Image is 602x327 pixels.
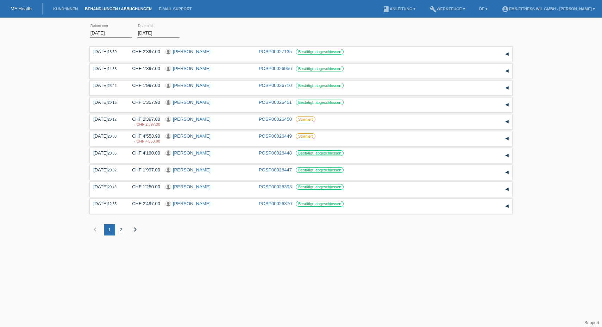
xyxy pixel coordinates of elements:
div: 21.08.2025 / falsch gebucht [127,139,160,143]
div: [DATE] [93,117,121,122]
div: 06.09.2025 / Ems-Jahres Abo [127,122,160,126]
div: CHF 1'997.00 [127,83,160,88]
a: [PERSON_NAME] [173,100,211,105]
a: [PERSON_NAME] [173,184,211,189]
span: 23:42 [108,84,117,88]
div: CHF 2'397.00 [127,117,160,127]
div: auf-/zuklappen [502,117,512,127]
div: auf-/zuklappen [502,100,512,110]
a: POSP00026449 [259,133,292,139]
a: [PERSON_NAME] [173,201,211,206]
a: DE ▾ [476,7,491,11]
span: 20:02 [108,168,117,172]
div: CHF 2'397.00 [127,49,160,54]
a: POSP00026448 [259,150,292,156]
span: 12:35 [108,202,117,206]
div: [DATE] [93,201,121,206]
div: auf-/zuklappen [502,184,512,195]
a: [PERSON_NAME] [173,150,211,156]
i: chevron_right [131,225,139,234]
a: Kund*innen [50,7,81,11]
a: POSP00026370 [259,201,292,206]
a: [PERSON_NAME] [173,117,211,122]
label: Bestätigt, abgeschlossen [296,184,344,190]
i: book [383,6,390,13]
div: [DATE] [93,184,121,189]
div: CHF 1'357.90 [127,100,160,105]
span: 20:43 [108,185,117,189]
div: 1 [104,224,115,235]
label: Bestätigt, abgeschlossen [296,201,344,207]
div: [DATE] [93,133,121,139]
div: CHF 2'497.00 [127,201,160,206]
div: [DATE] [93,150,121,156]
a: Behandlungen / Abbuchungen [81,7,155,11]
a: [PERSON_NAME] [173,167,211,172]
span: 20:12 [108,118,117,121]
span: 14:33 [108,67,117,71]
a: POSP00026451 [259,100,292,105]
label: Bestätigt, abgeschlossen [296,66,344,71]
label: Bestätigt, abgeschlossen [296,150,344,156]
div: [DATE] [93,100,121,105]
div: auf-/zuklappen [502,66,512,76]
a: buildWerkzeuge ▾ [426,7,469,11]
i: chevron_left [91,225,99,234]
div: CHF 1'250.00 [127,184,160,189]
div: CHF 4'190.00 [127,150,160,156]
span: 20:08 [108,134,117,138]
div: [DATE] [93,167,121,172]
label: Storniert [296,133,315,139]
a: POSP00026956 [259,66,292,71]
i: build [429,6,437,13]
div: CHF 4'553.90 [127,133,160,144]
div: auf-/zuklappen [502,133,512,144]
i: account_circle [502,6,509,13]
div: [DATE] [93,66,121,71]
div: auf-/zuklappen [502,83,512,93]
a: POSP00027135 [259,49,292,54]
a: bookAnleitung ▾ [379,7,419,11]
div: CHF 1'997.00 [127,167,160,172]
a: MF Health [11,6,32,11]
div: auf-/zuklappen [502,150,512,161]
a: POSP00026393 [259,184,292,189]
label: Bestätigt, abgeschlossen [296,49,344,55]
span: 20:15 [108,101,117,105]
a: E-Mail Support [155,7,195,11]
a: account_circleEMS-Fitness Wil GmbH - [PERSON_NAME] ▾ [498,7,598,11]
div: [DATE] [93,49,121,54]
div: [DATE] [93,83,121,88]
a: [PERSON_NAME] [173,133,211,139]
label: Bestätigt, abgeschlossen [296,83,344,88]
div: auf-/zuklappen [502,49,512,59]
div: auf-/zuklappen [502,167,512,178]
a: Support [584,320,599,325]
a: [PERSON_NAME] [173,49,211,54]
label: Bestätigt, abgeschlossen [296,100,344,105]
label: Storniert [296,117,315,122]
span: 18:50 [108,50,117,54]
span: 20:05 [108,151,117,155]
label: Bestätigt, abgeschlossen [296,167,344,173]
div: CHF 1'397.00 [127,66,160,71]
a: POSP00026447 [259,167,292,172]
div: 2 [115,224,126,235]
a: [PERSON_NAME] [173,83,211,88]
a: [PERSON_NAME] [173,66,211,71]
div: auf-/zuklappen [502,201,512,212]
a: POSP00026710 [259,83,292,88]
a: POSP00026450 [259,117,292,122]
